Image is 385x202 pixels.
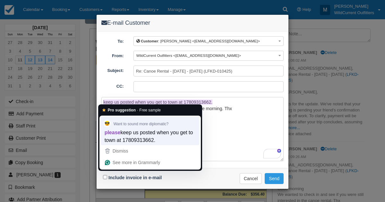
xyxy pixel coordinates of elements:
button: WildCurrent Outfitters <[EMAIL_ADDRESS][DOMAIN_NAME]> [133,51,284,61]
button: Send [265,173,284,184]
label: To: [97,36,129,45]
span: : [PERSON_NAME] <[EMAIL_ADDRESS][DOMAIN_NAME]> [136,39,260,43]
label: Subject: [97,66,129,74]
label: Include invoice in e-mail [108,175,162,180]
label: From: [97,51,129,59]
span: WildCurrent Outfitters <[EMAIL_ADDRESS][DOMAIN_NAME]> [136,53,241,57]
textarea: To enrich screen reader interactions, please activate Accessibility in Grammarly extension settings [101,97,284,161]
button: Cancel [240,173,262,184]
b: Customer [141,39,158,43]
button: Customer: [PERSON_NAME] <[EMAIL_ADDRESS][DOMAIN_NAME]> [133,36,284,46]
h4: E-mail Customer [101,20,284,26]
label: CC: [97,81,129,90]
